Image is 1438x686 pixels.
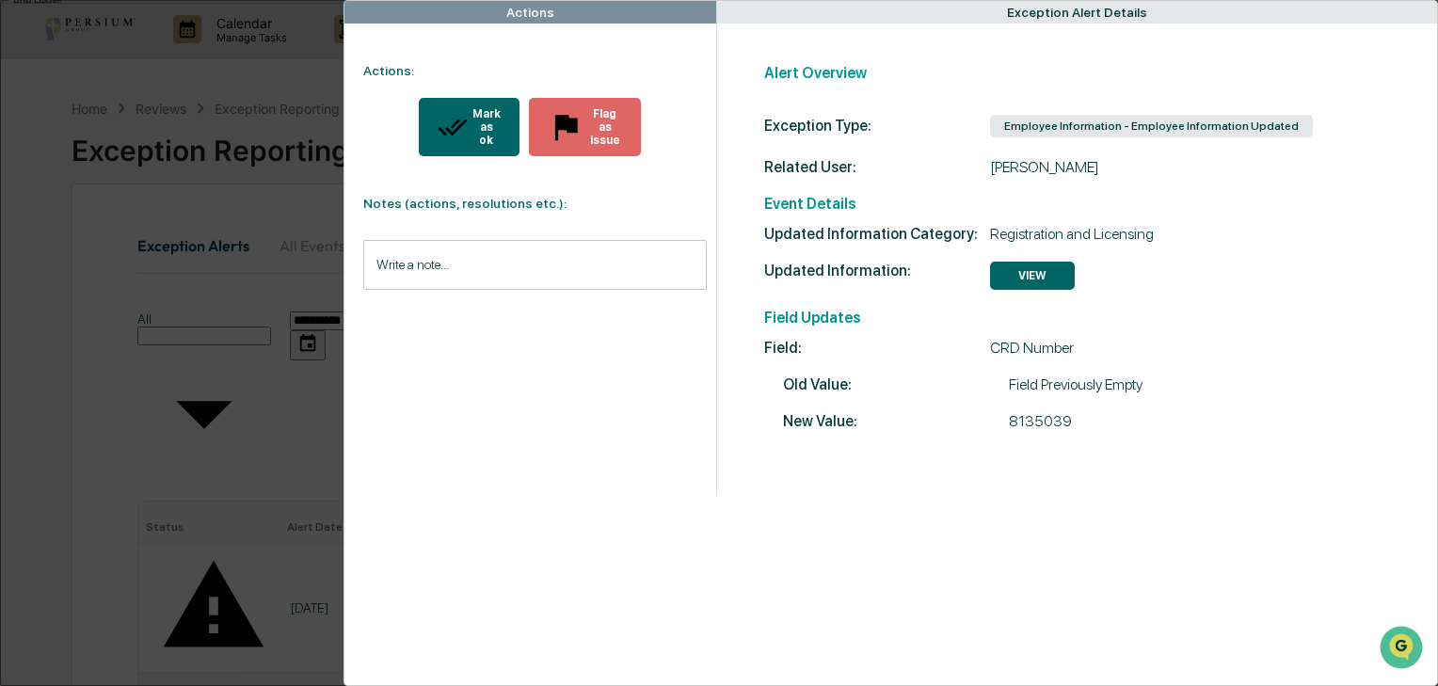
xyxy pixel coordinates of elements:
[363,63,414,78] strong: Actions:
[133,318,228,333] a: Powered byPylon
[38,237,121,256] span: Preclearance
[783,412,1009,430] span: New Value:
[19,40,343,70] p: How can we help?
[19,275,34,290] div: 🔎
[38,273,119,292] span: Data Lookup
[1007,5,1147,20] div: Exception Alert Details
[764,158,1410,176] div: [PERSON_NAME]
[469,107,502,147] div: Mark as ok
[64,163,238,178] div: We're available if you need us!
[320,150,343,172] button: Start new chat
[155,237,233,256] span: Attestations
[783,375,1009,393] span: Old Value:
[529,98,641,156] button: Flag as issue
[990,262,1075,290] button: VIEW
[990,115,1313,137] div: Employee Information - Employee Information Updated
[764,262,990,279] span: Updated Information:
[363,196,567,211] strong: Notes (actions, resolutions etc.):
[764,339,1410,357] div: CRD Number
[764,117,990,135] div: Exception Type:
[584,107,623,147] div: Flag as issue
[11,230,129,263] a: 🖐️Preclearance
[764,339,990,357] span: Field:
[764,64,1410,82] h2: Alert Overview
[783,375,1410,393] div: Field Previously Empty
[764,158,990,176] span: Related User:
[64,144,309,163] div: Start new chat
[129,230,241,263] a: 🗄️Attestations
[764,225,990,243] span: Updated Information Category:
[764,225,1410,243] div: Registration and Licensing
[11,265,126,299] a: 🔎Data Lookup
[783,412,1410,430] div: 8135039
[19,144,53,178] img: 1746055101610-c473b297-6a78-478c-a979-82029cc54cd1
[136,239,152,254] div: 🗄️
[1378,624,1429,675] iframe: Open customer support
[419,98,519,156] button: Mark as ok
[19,239,34,254] div: 🖐️
[506,5,554,20] div: Actions
[187,319,228,333] span: Pylon
[764,195,1410,213] h2: Event Details
[764,309,1410,327] h2: Field Updates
